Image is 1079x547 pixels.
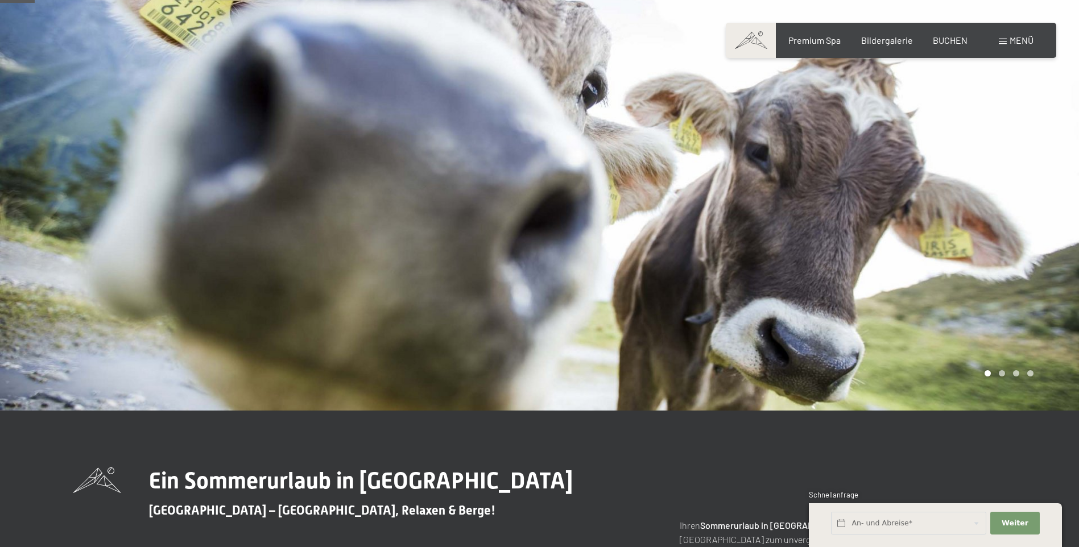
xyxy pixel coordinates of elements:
a: Premium Spa [788,35,841,45]
div: Carousel Pagination [981,370,1033,376]
span: [GEOGRAPHIC_DATA] – [GEOGRAPHIC_DATA], Relaxen & Berge! [149,503,495,517]
span: Schnellanfrage [809,490,858,499]
div: Carousel Page 1 (Current Slide) [985,370,991,376]
div: Carousel Page 3 [1013,370,1019,376]
button: Weiter [990,512,1039,535]
a: Bildergalerie [861,35,913,45]
a: BUCHEN [933,35,968,45]
span: Menü [1010,35,1033,45]
strong: Sommerurlaub in [GEOGRAPHIC_DATA] [700,520,855,531]
span: Weiter [1002,518,1028,528]
span: Ein Sommerurlaub in [GEOGRAPHIC_DATA] [149,467,573,494]
div: Carousel Page 4 [1027,370,1033,376]
div: Carousel Page 2 [999,370,1005,376]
